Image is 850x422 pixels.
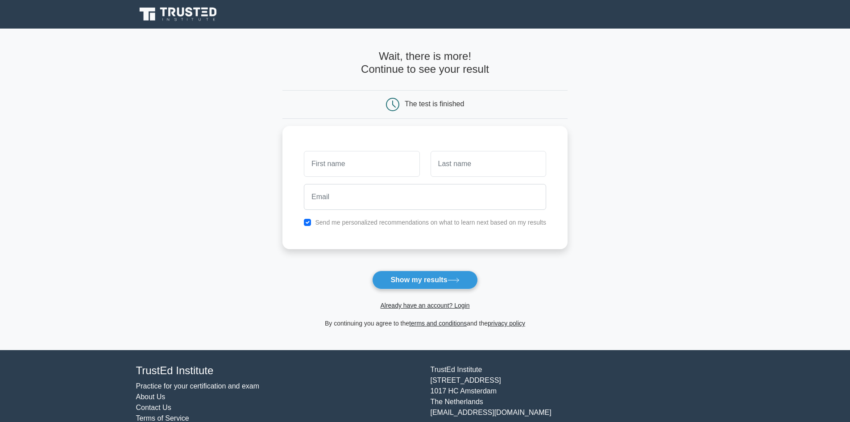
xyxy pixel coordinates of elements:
div: The test is finished [405,100,464,108]
a: Already have an account? Login [380,302,469,309]
a: Terms of Service [136,414,189,422]
input: Email [304,184,546,210]
h4: Wait, there is more! Continue to see your result [282,50,568,76]
a: privacy policy [488,320,525,327]
a: About Us [136,393,166,401]
label: Send me personalized recommendations on what to learn next based on my results [315,219,546,226]
input: First name [304,151,419,177]
button: Show my results [372,271,477,289]
input: Last name [431,151,546,177]
div: By continuing you agree to the and the [277,318,573,329]
a: Contact Us [136,404,171,411]
a: terms and conditions [409,320,467,327]
h4: TrustEd Institute [136,364,420,377]
a: Practice for your certification and exam [136,382,260,390]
